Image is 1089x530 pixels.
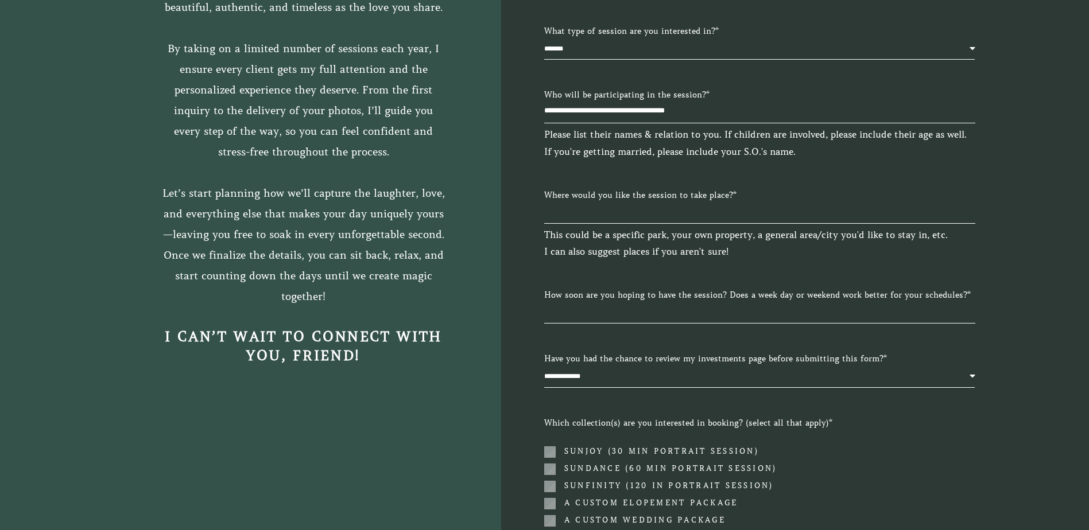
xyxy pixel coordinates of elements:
label: Where would you like the session to take place? [544,189,975,204]
label: A custom elopement package [556,497,738,509]
label: A custom wedding package [556,515,726,526]
p: Let’s start planning how we’ll capture the laughter, love, and everything else that makes your da... [160,183,447,307]
label: Which collection(s) are you interested in booking? (select all that apply) [544,416,975,441]
label: How soon are you hoping to have the session? Does a week day or weekend work better for your sche... [544,289,975,304]
label: Who will be participating in the session? [544,88,975,104]
p: Please list their names & relation to you. If children are involved, please include their age as ... [544,126,975,160]
label: Have you had the chance to review my investments page before submitting this form? [544,352,975,368]
label: What type of session are you interested in? [544,25,975,40]
label: Sunjoy (30 min portrait session) [556,446,759,457]
p: This could be a specific park, your own property, a general area/city you'd like to stay in, etc.... [544,227,975,260]
label: Sundance (60 min portrait session) [556,463,777,474]
strong: I can’t wait to connect with you, friend! [165,329,448,365]
label: Sunfinity (120 in portrait session) [556,480,774,492]
p: By taking on a limited number of sessions each year, I ensure every client gets my full attention... [160,38,447,162]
